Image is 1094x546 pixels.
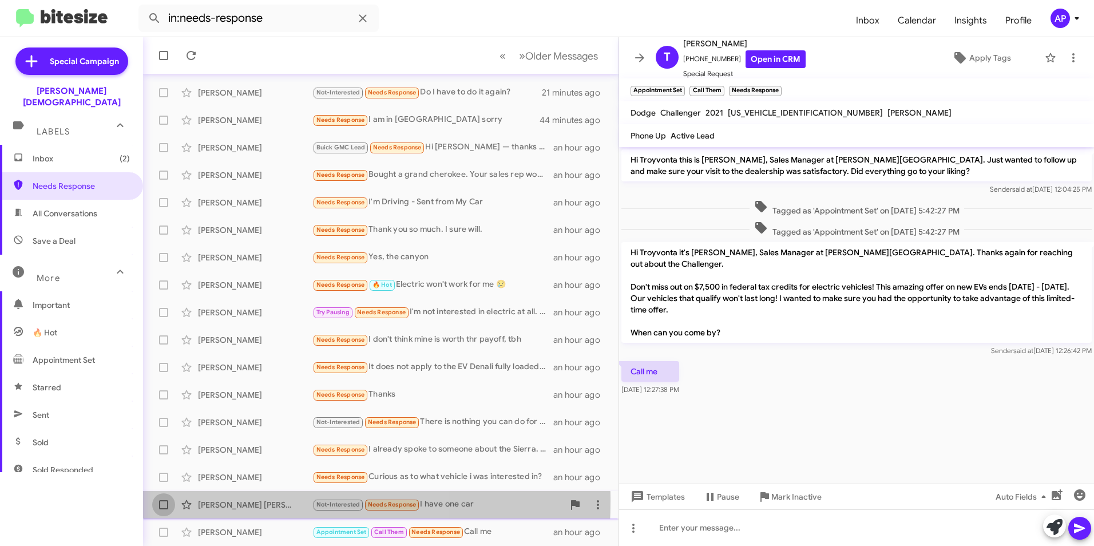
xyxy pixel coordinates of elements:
[541,114,609,126] div: 44 minutes ago
[923,48,1039,68] button: Apply Tags
[750,200,964,216] span: Tagged as 'Appointment Set' on [DATE] 5:42:27 PM
[553,334,609,346] div: an hour ago
[198,197,312,208] div: [PERSON_NAME]
[312,333,553,346] div: I don't think mine is worth thr payoff, tbh
[312,306,553,319] div: I'm not interested in electric at all. When I'm ready I'll let you know when I can come by.
[683,37,806,50] span: [PERSON_NAME]
[198,472,312,483] div: [PERSON_NAME]
[316,226,365,234] span: Needs Response
[671,130,715,141] span: Active Lead
[493,44,513,68] button: Previous
[50,56,119,67] span: Special Campaign
[664,48,671,66] span: T
[887,108,952,118] span: [PERSON_NAME]
[372,281,392,288] span: 🔥 Hot
[990,185,1092,193] span: Sender [DATE] 12:04:25 PM
[553,389,609,401] div: an hour ago
[316,171,365,179] span: Needs Response
[493,44,605,68] nav: Page navigation example
[996,4,1041,37] a: Profile
[316,336,365,343] span: Needs Response
[1013,346,1033,355] span: said at
[316,116,365,124] span: Needs Response
[553,417,609,428] div: an hour ago
[553,197,609,208] div: an hour ago
[316,473,365,481] span: Needs Response
[198,334,312,346] div: [PERSON_NAME]
[553,307,609,318] div: an hour ago
[120,153,130,164] span: (2)
[631,86,685,96] small: Appointment Set
[660,108,701,118] span: Challenger
[512,44,605,68] button: Next
[198,362,312,373] div: [PERSON_NAME]
[717,486,739,507] span: Pause
[316,89,360,96] span: Not-Interested
[312,443,553,456] div: I already spoke to someone about the Sierra. Couldn't get the monthly payments to work. Thank you...
[750,221,964,238] span: Tagged as 'Appointment Set' on [DATE] 5:42:27 PM
[198,499,312,511] div: [PERSON_NAME] [PERSON_NAME]
[631,108,656,118] span: Dodge
[683,50,806,68] span: [PHONE_NUMBER]
[33,153,130,164] span: Inbox
[631,130,666,141] span: Phone Up
[621,149,1092,181] p: Hi Troyvonta this is [PERSON_NAME], Sales Manager at [PERSON_NAME][GEOGRAPHIC_DATA]. Just wanted ...
[316,528,367,536] span: Appointment Set
[37,126,70,137] span: Labels
[312,168,553,181] div: Bought a grand cherokee. Your sales rep wouldnt budge on $65k
[316,144,366,151] span: Buick GMC Lead
[316,199,365,206] span: Needs Response
[312,113,541,126] div: I am in [GEOGRAPHIC_DATA] sorry
[33,464,93,476] span: Sold Responded
[889,4,945,37] span: Calendar
[316,501,360,508] span: Not-Interested
[312,388,553,401] div: Thanks
[312,141,553,154] div: Hi [PERSON_NAME] — thanks for the heads up. I'm interested in any new EVs you have that qualify f...
[198,389,312,401] div: [PERSON_NAME]
[1012,185,1032,193] span: said at
[138,5,379,32] input: Search
[411,528,460,536] span: Needs Response
[198,142,312,153] div: [PERSON_NAME]
[553,472,609,483] div: an hour ago
[33,382,61,393] span: Starred
[996,486,1051,507] span: Auto Fields
[33,299,130,311] span: Important
[316,281,365,288] span: Needs Response
[33,208,97,219] span: All Conversations
[748,486,831,507] button: Mark Inactive
[553,362,609,373] div: an hour ago
[357,308,406,316] span: Needs Response
[33,437,49,448] span: Sold
[33,327,57,338] span: 🔥 Hot
[312,470,553,484] div: Curious as to what vehicle i was interested in?
[312,251,553,264] div: Yes, the canyon
[368,501,417,508] span: Needs Response
[316,418,360,426] span: Not-Interested
[500,49,506,63] span: «
[553,142,609,153] div: an hour ago
[37,273,60,283] span: More
[621,242,1092,343] p: Hi Troyvonta it's [PERSON_NAME], Sales Manager at [PERSON_NAME][GEOGRAPHIC_DATA]. Thanks again fo...
[33,180,130,192] span: Needs Response
[553,279,609,291] div: an hour ago
[368,418,417,426] span: Needs Response
[15,48,128,75] a: Special Campaign
[312,196,553,209] div: I'm Driving - Sent from My Car
[945,4,996,37] a: Insights
[746,50,806,68] a: Open in CRM
[198,87,312,98] div: [PERSON_NAME]
[969,48,1011,68] span: Apply Tags
[312,86,542,99] div: Do I have to do it again?
[621,385,679,394] span: [DATE] 12:27:38 PM
[621,361,679,382] p: Call me
[553,527,609,538] div: an hour ago
[542,87,609,98] div: 21 minutes ago
[683,68,806,80] span: Special Request
[33,235,76,247] span: Save a Deal
[316,391,365,398] span: Needs Response
[198,114,312,126] div: [PERSON_NAME]
[553,444,609,456] div: an hour ago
